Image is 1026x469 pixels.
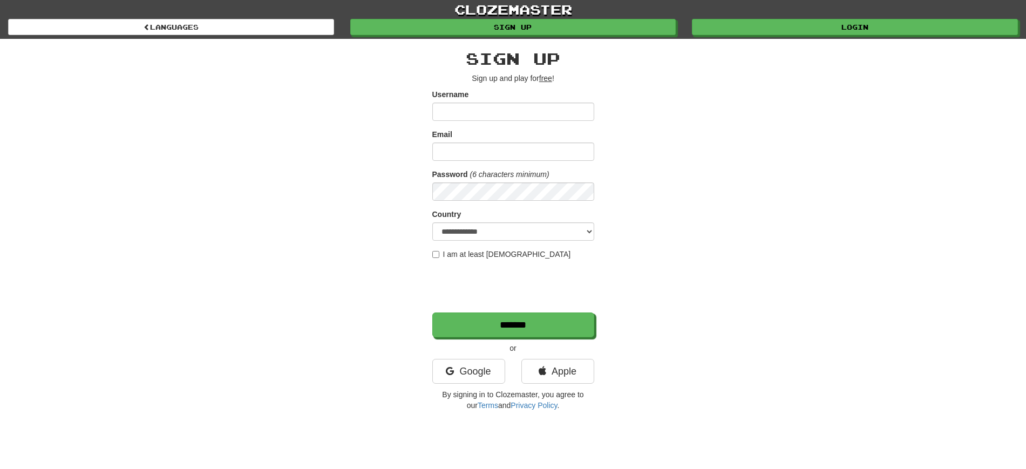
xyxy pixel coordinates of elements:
[8,19,334,35] a: Languages
[478,401,498,410] a: Terms
[432,73,594,84] p: Sign up and play for !
[432,265,596,307] iframe: reCAPTCHA
[470,170,549,179] em: (6 characters minimum)
[432,169,468,180] label: Password
[432,359,505,384] a: Google
[521,359,594,384] a: Apple
[432,389,594,411] p: By signing in to Clozemaster, you agree to our and .
[432,89,469,100] label: Username
[350,19,676,35] a: Sign up
[432,343,594,354] p: or
[432,209,461,220] label: Country
[432,50,594,67] h2: Sign up
[432,251,439,258] input: I am at least [DEMOGRAPHIC_DATA]
[511,401,557,410] a: Privacy Policy
[432,129,452,140] label: Email
[432,249,571,260] label: I am at least [DEMOGRAPHIC_DATA]
[692,19,1018,35] a: Login
[539,74,552,83] u: free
